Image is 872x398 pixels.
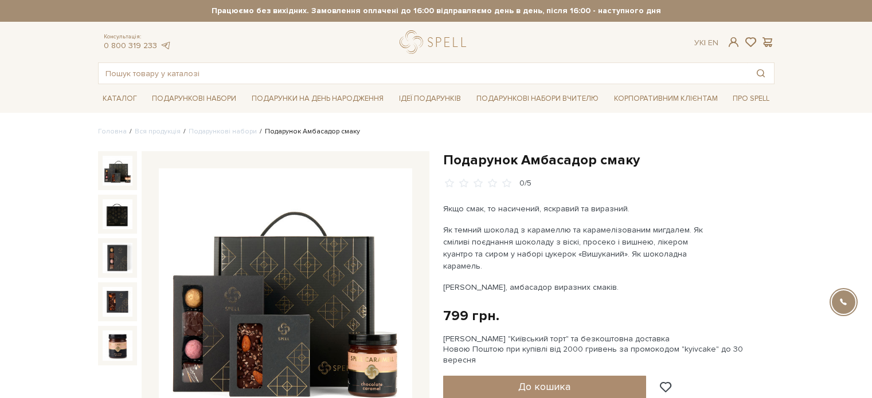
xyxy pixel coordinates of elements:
[103,243,132,273] img: Подарунок Амбасадор смаку
[135,127,181,136] a: Вся продукція
[98,90,142,108] a: Каталог
[98,6,775,16] strong: Працюємо без вихідних. Замовлення оплачені до 16:00 відправляємо день в день, після 16:00 - насту...
[443,334,775,365] div: [PERSON_NAME] "Київський торт" та безкоштовна доставка Новою Поштою при купівлі від 2000 гривень ...
[147,90,241,108] a: Подарункові набори
[394,90,466,108] a: Ідеї подарунків
[104,41,157,50] a: 0 800 319 233
[518,380,570,393] span: До кошика
[443,203,712,215] p: Якщо смак, то насичений, яскравий та виразний.
[609,90,722,108] a: Корпоративним клієнтам
[99,63,748,84] input: Пошук товару у каталозі
[103,330,132,360] img: Подарунок Амбасадор смаку
[443,281,712,293] p: [PERSON_NAME], амбасадор виразних смаків.
[103,156,132,186] img: Подарунок Амбасадор смаку
[728,90,774,108] a: Про Spell
[103,199,132,229] img: Подарунок Амбасадор смаку
[443,224,712,272] p: Як темний шоколад з карамеллю та карамелізованим мигдалем. Як сміливі поєднання шоколаду з віскі,...
[103,287,132,317] img: Подарунок Амбасадор смаку
[104,33,171,41] span: Консультація:
[708,38,718,48] a: En
[257,127,360,137] li: Подарунок Амбасадор смаку
[519,178,531,189] div: 0/5
[189,127,257,136] a: Подарункові набори
[472,89,603,108] a: Подарункові набори Вчителю
[443,151,775,169] h1: Подарунок Амбасадор смаку
[247,90,388,108] a: Подарунки на День народження
[704,38,706,48] span: |
[400,30,471,54] a: logo
[160,41,171,50] a: telegram
[694,38,718,48] div: Ук
[748,63,774,84] button: Пошук товару у каталозі
[443,307,499,325] div: 799 грн.
[98,127,127,136] a: Головна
